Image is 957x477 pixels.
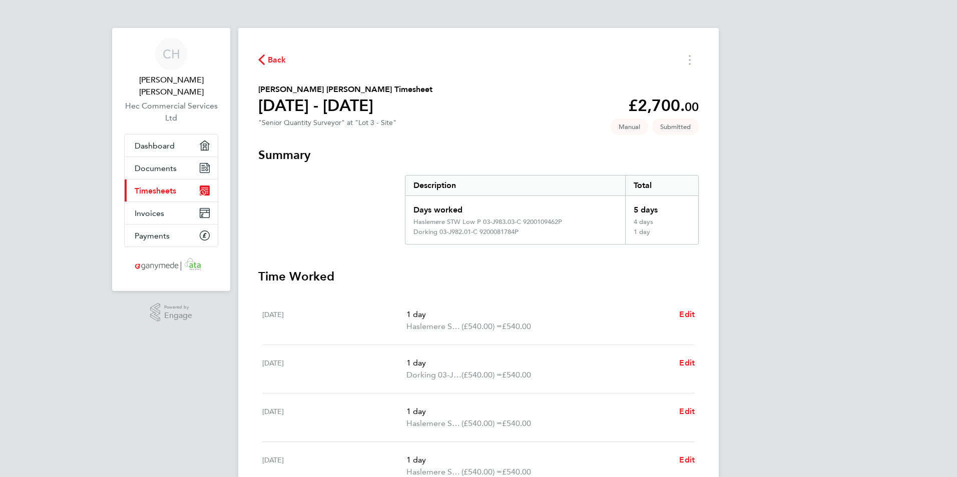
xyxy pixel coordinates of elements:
span: CH [163,47,180,60]
h3: Time Worked [258,268,699,284]
span: Documents [135,163,177,173]
a: Go to home page [124,257,218,273]
p: 1 day [406,357,671,369]
span: Haslemere STW Low P 03-J983.03-C 9200109462P [406,320,461,332]
a: Edit [679,357,695,369]
span: Powered by [164,303,192,311]
div: 5 days [625,196,698,218]
a: Dashboard [125,134,218,156]
img: ganymedesolutions-logo-retina.png [132,257,211,273]
a: Payments [125,224,218,246]
div: Summary [405,175,699,244]
nav: Main navigation [112,28,230,291]
span: Connor Hollingsworth [124,74,218,98]
span: This timesheet was manually created. [611,118,648,135]
div: Description [405,175,625,195]
span: (£540.00) = [461,370,502,379]
a: CH[PERSON_NAME] [PERSON_NAME] [124,38,218,98]
span: 00 [685,99,699,114]
a: Edit [679,308,695,320]
span: (£540.00) = [461,418,502,428]
div: Haslemere STW Low P 03-J983.03-C 9200109462P [413,218,562,226]
a: Timesheets [125,179,218,201]
span: Edit [679,406,695,416]
span: (£540.00) = [461,467,502,476]
div: "Senior Quantity Surveyor" at "Lot 3 - Site" [258,118,396,127]
a: Hec Commercial Services Ltd [124,100,218,124]
span: This timesheet is Submitted. [652,118,699,135]
p: 1 day [406,405,671,417]
a: Edit [679,405,695,417]
button: Timesheets Menu [681,52,699,67]
span: £540.00 [502,467,531,476]
span: Edit [679,358,695,367]
div: Dorking 03-J982.01-C 9200081784P [413,228,519,236]
span: Engage [164,311,192,320]
app-decimal: £2,700. [628,96,699,115]
span: Payments [135,231,170,240]
span: Edit [679,455,695,464]
div: Total [625,175,698,195]
span: £540.00 [502,418,531,428]
span: Edit [679,309,695,319]
span: Back [268,54,286,66]
a: Documents [125,157,218,179]
span: £540.00 [502,321,531,331]
a: Invoices [125,202,218,224]
span: Dorking 03-J982.01-C 9200081784P [406,369,461,381]
span: Dashboard [135,141,175,150]
span: £540.00 [502,370,531,379]
p: 1 day [406,308,671,320]
div: [DATE] [262,405,406,429]
h1: [DATE] - [DATE] [258,95,432,115]
p: 1 day [406,454,671,466]
a: Edit [679,454,695,466]
h3: Summary [258,147,699,163]
span: Timesheets [135,186,176,195]
div: [DATE] [262,308,406,332]
div: Days worked [405,196,625,218]
a: Powered byEngage [150,303,193,322]
div: 1 day [625,228,698,244]
h2: [PERSON_NAME] [PERSON_NAME] Timesheet [258,83,432,95]
span: (£540.00) = [461,321,502,331]
span: Invoices [135,208,164,218]
span: Haslemere STW Low P 03-J983.03-C 9200109462P [406,417,461,429]
button: Back [258,53,286,66]
div: 4 days [625,218,698,228]
div: [DATE] [262,357,406,381]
